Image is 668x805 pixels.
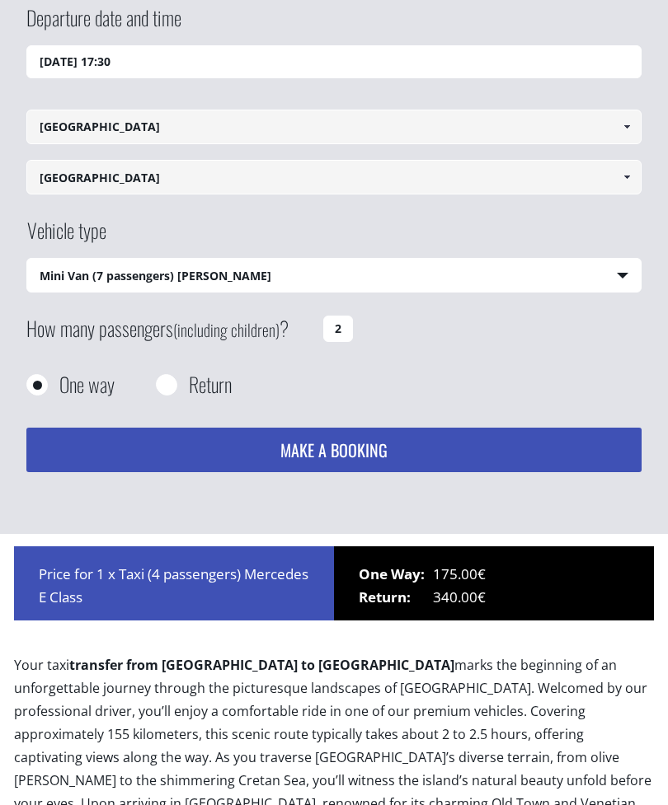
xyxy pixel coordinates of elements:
[26,428,641,472] button: MAKE A BOOKING
[613,110,640,144] a: Show All Items
[26,309,313,349] label: How many passengers ?
[359,563,433,586] span: One Way:
[26,3,181,45] label: Departure date and time
[26,110,641,144] input: Select pickup location
[14,546,334,620] div: Price for 1 x Taxi (4 passengers) Mercedes E Class
[334,546,654,620] div: 175.00€ 340.00€
[189,374,232,395] label: Return
[26,216,106,258] label: Vehicle type
[59,374,115,395] label: One way
[613,160,640,194] a: Show All Items
[359,586,433,609] span: Return:
[173,317,280,342] small: (including children)
[26,160,641,194] input: Select drop-off location
[27,259,640,293] span: Mini Van (7 passengers) [PERSON_NAME]
[69,656,454,674] b: transfer from [GEOGRAPHIC_DATA] to [GEOGRAPHIC_DATA]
